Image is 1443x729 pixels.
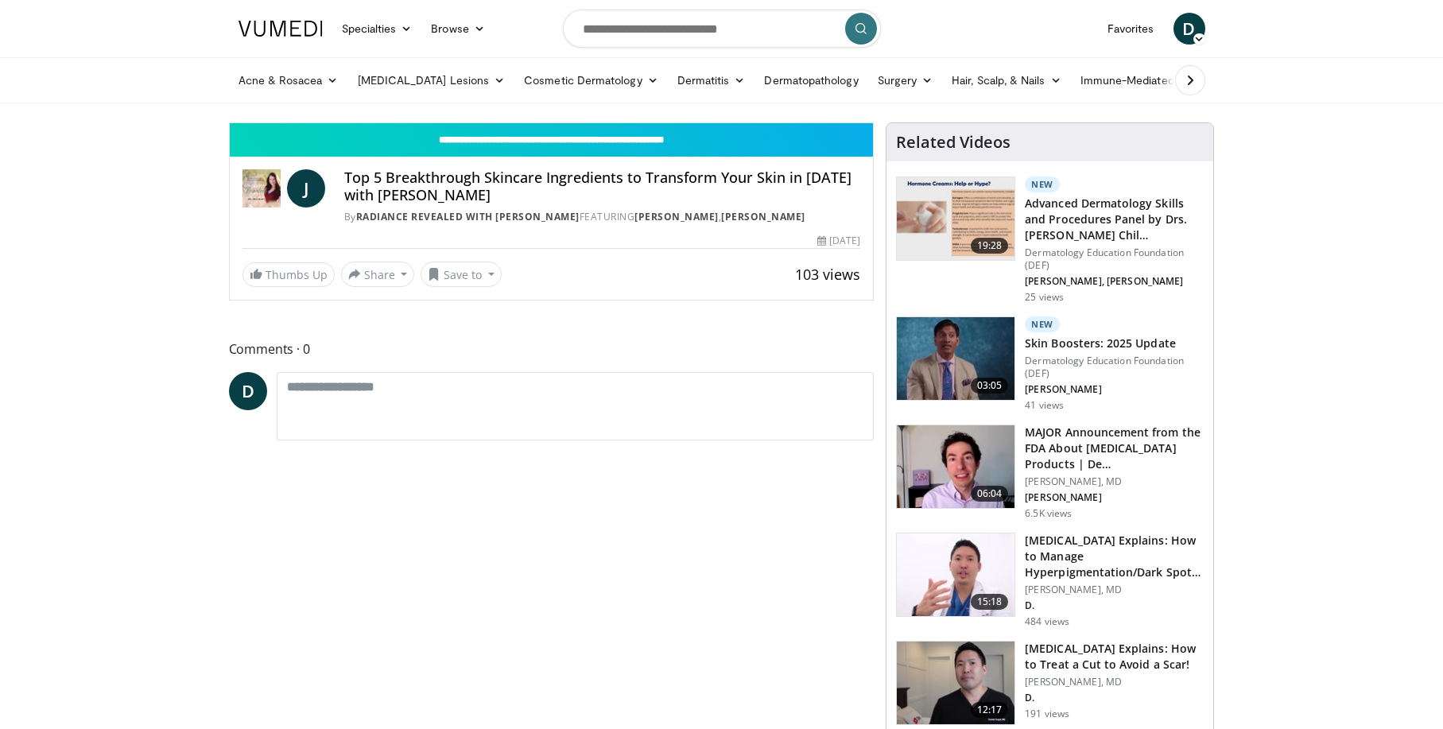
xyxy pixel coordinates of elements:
[896,641,1204,725] a: 12:17 [MEDICAL_DATA] Explains: How to Treat a Cut to Avoid a Scar! [PERSON_NAME], MD D. 191 views
[868,64,943,96] a: Surgery
[971,238,1009,254] span: 19:28
[817,234,860,248] div: [DATE]
[1025,275,1204,288] p: [PERSON_NAME], [PERSON_NAME]
[1025,692,1204,704] p: D.
[1025,533,1204,580] h3: [MEDICAL_DATA] Explains: How to Manage Hyperpigmentation/Dark Spots o…
[634,210,719,223] a: [PERSON_NAME]
[1025,475,1204,488] p: [PERSON_NAME], MD
[896,316,1204,412] a: 03:05 New Skin Boosters: 2025 Update Dermatology Education Foundation (DEF) [PERSON_NAME] 41 views
[229,372,267,410] a: D
[971,378,1009,394] span: 03:05
[421,13,495,45] a: Browse
[1025,599,1204,612] p: D.
[795,265,860,284] span: 103 views
[971,486,1009,502] span: 06:04
[1025,425,1204,472] h3: MAJOR Announcement from the FDA About [MEDICAL_DATA] Products | De…
[1025,383,1204,396] p: [PERSON_NAME]
[971,702,1009,718] span: 12:17
[344,169,861,204] h4: Top 5 Breakthrough Skincare Ingredients to Transform Your Skin in [DATE] with [PERSON_NAME]
[1025,291,1064,304] p: 25 views
[897,425,1014,508] img: b8d0b268-5ea7-42fe-a1b9-7495ab263df8.150x105_q85_crop-smart_upscale.jpg
[563,10,881,48] input: Search topics, interventions
[897,642,1014,724] img: 24945916-2cf7-46e8-ba42-f4b460d6138e.150x105_q85_crop-smart_upscale.jpg
[896,133,1010,152] h4: Related Videos
[242,169,281,207] img: Radiance Revealed with Dr. Jen Haley
[229,64,348,96] a: Acne & Rosacea
[896,425,1204,520] a: 06:04 MAJOR Announcement from the FDA About [MEDICAL_DATA] Products | De… [PERSON_NAME], MD [PERS...
[341,262,415,287] button: Share
[896,176,1204,304] a: 19:28 New Advanced Dermatology Skills and Procedures Panel by Drs. [PERSON_NAME] Chil… Dermatolog...
[242,262,335,287] a: Thumbs Up
[897,533,1014,616] img: e1503c37-a13a-4aad-9ea8-1e9b5ff728e6.150x105_q85_crop-smart_upscale.jpg
[1071,64,1200,96] a: Immune-Mediated
[344,210,861,224] div: By FEATURING ,
[971,594,1009,610] span: 15:18
[1025,676,1204,688] p: [PERSON_NAME], MD
[421,262,502,287] button: Save to
[1025,708,1069,720] p: 191 views
[668,64,755,96] a: Dermatitis
[1173,13,1205,45] a: D
[1025,399,1064,412] p: 41 views
[896,533,1204,628] a: 15:18 [MEDICAL_DATA] Explains: How to Manage Hyperpigmentation/Dark Spots o… [PERSON_NAME], MD D....
[1025,615,1069,628] p: 484 views
[1025,316,1060,332] p: New
[229,339,875,359] span: Comments 0
[721,210,805,223] a: [PERSON_NAME]
[1025,335,1204,351] h3: Skin Boosters: 2025 Update
[332,13,422,45] a: Specialties
[897,317,1014,400] img: 5d8405b0-0c3f-45ed-8b2f-ed15b0244802.150x105_q85_crop-smart_upscale.jpg
[514,64,667,96] a: Cosmetic Dermatology
[1025,355,1204,380] p: Dermatology Education Foundation (DEF)
[1025,584,1204,596] p: [PERSON_NAME], MD
[754,64,867,96] a: Dermatopathology
[1025,196,1204,243] h3: Advanced Dermatology Skills and Procedures Panel by Drs. [PERSON_NAME] Chil…
[1025,491,1204,504] p: [PERSON_NAME]
[356,210,580,223] a: Radiance Revealed with [PERSON_NAME]
[348,64,515,96] a: [MEDICAL_DATA] Lesions
[1025,176,1060,192] p: New
[897,177,1014,260] img: dd29cf01-09ec-4981-864e-72915a94473e.150x105_q85_crop-smart_upscale.jpg
[1025,246,1204,272] p: Dermatology Education Foundation (DEF)
[287,169,325,207] a: J
[239,21,323,37] img: VuMedi Logo
[942,64,1070,96] a: Hair, Scalp, & Nails
[1025,641,1204,673] h3: [MEDICAL_DATA] Explains: How to Treat a Cut to Avoid a Scar!
[1098,13,1164,45] a: Favorites
[1025,507,1072,520] p: 6.5K views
